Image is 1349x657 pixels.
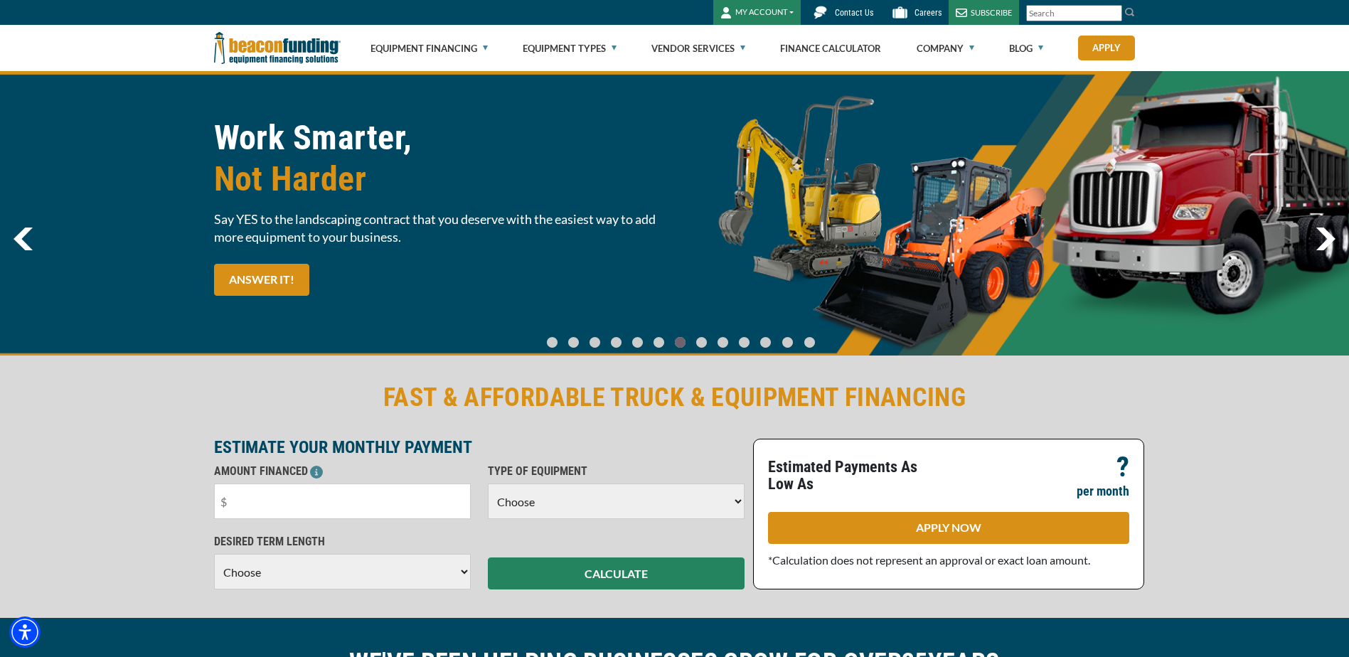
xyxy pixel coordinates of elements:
a: previous [14,228,33,250]
p: TYPE OF EQUIPMENT [488,463,745,480]
a: Go To Slide 7 [693,336,710,348]
a: Go To Slide 8 [714,336,731,348]
a: Blog [1009,26,1043,71]
a: Equipment Financing [370,26,488,71]
img: Right Navigator [1316,228,1335,250]
a: Go To Slide 11 [779,336,796,348]
a: ANSWER IT! [214,264,309,296]
input: Search [1026,5,1122,21]
a: next [1316,228,1335,250]
img: Search [1124,6,1136,18]
a: Go To Slide 2 [586,336,603,348]
span: Not Harder [214,159,666,200]
a: Finance Calculator [780,26,881,71]
p: per month [1077,483,1129,500]
img: Beacon Funding Corporation logo [214,25,341,71]
h1: Work Smarter, [214,117,666,200]
p: ESTIMATE YOUR MONTHLY PAYMENT [214,439,745,456]
a: APPLY NOW [768,512,1129,544]
a: Go To Slide 9 [735,336,752,348]
a: Go To Slide 0 [543,336,560,348]
a: Equipment Types [523,26,617,71]
a: Go To Slide 12 [801,336,819,348]
a: Vendor Services [651,26,745,71]
a: Go To Slide 1 [565,336,582,348]
img: Left Navigator [14,228,33,250]
a: Clear search text [1107,8,1119,19]
a: Go To Slide 10 [757,336,774,348]
div: Accessibility Menu [9,616,41,648]
p: Estimated Payments As Low As [768,459,940,493]
p: ? [1116,459,1129,476]
button: CALCULATE [488,557,745,589]
span: Say YES to the landscaping contract that you deserve with the easiest way to add more equipment t... [214,210,666,246]
a: Go To Slide 3 [607,336,624,348]
a: Go To Slide 4 [629,336,646,348]
a: Go To Slide 6 [671,336,688,348]
a: Apply [1078,36,1135,60]
span: Contact Us [835,8,873,18]
a: Company [917,26,974,71]
span: Careers [915,8,942,18]
p: DESIRED TERM LENGTH [214,533,471,550]
p: AMOUNT FINANCED [214,463,471,480]
a: Go To Slide 5 [650,336,667,348]
h2: FAST & AFFORDABLE TRUCK & EQUIPMENT FINANCING [214,381,1136,414]
span: *Calculation does not represent an approval or exact loan amount. [768,553,1090,567]
input: $ [214,484,471,519]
